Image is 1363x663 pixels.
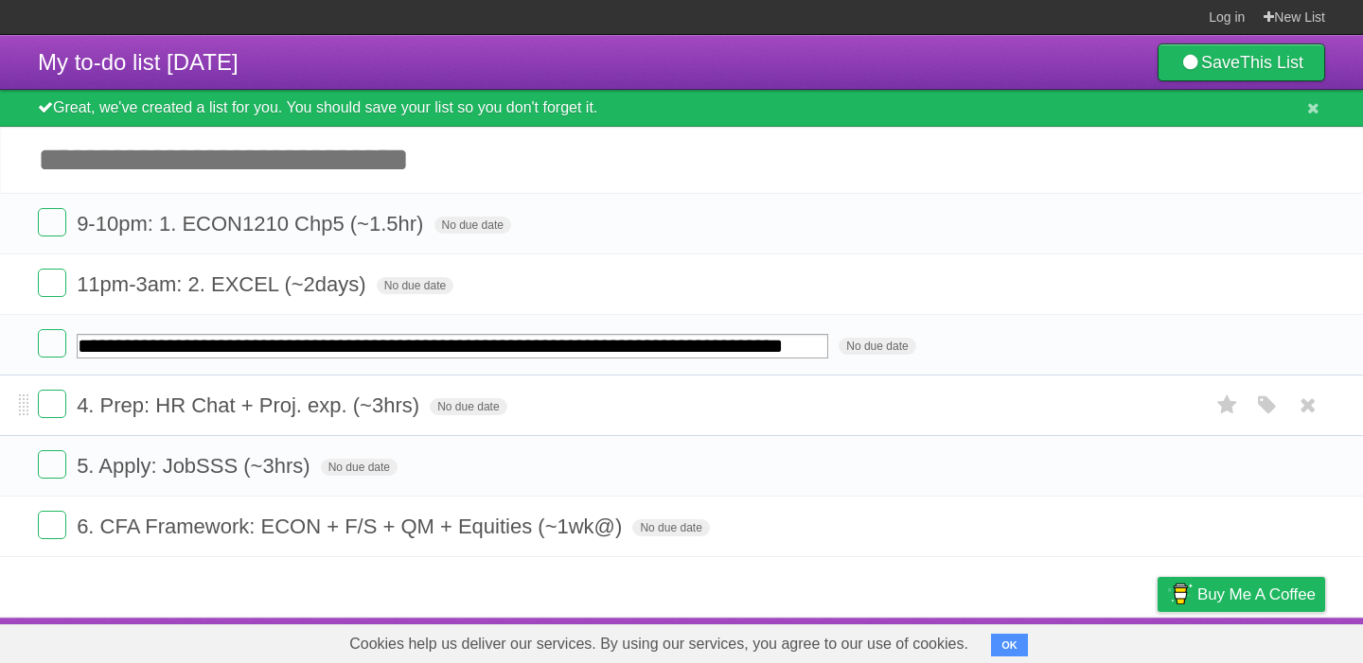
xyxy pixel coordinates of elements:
[77,212,428,236] span: 9-10pm: 1. ECON1210 Chp5 (~1.5hr)
[38,450,66,479] label: Done
[1197,578,1316,611] span: Buy me a coffee
[1158,577,1325,612] a: Buy me a coffee
[906,622,946,658] a: About
[38,269,66,297] label: Done
[434,217,511,234] span: No due date
[38,390,66,418] label: Done
[330,625,987,663] span: Cookies help us deliver our services. By using our services, you agree to our use of cookies.
[38,49,239,75] span: My to-do list [DATE]
[991,634,1028,656] button: OK
[1069,622,1110,658] a: Terms
[430,398,506,415] span: No due date
[38,329,66,358] label: Done
[1206,622,1325,658] a: Suggest a feature
[1210,390,1246,421] label: Star task
[38,511,66,539] label: Done
[1240,53,1303,72] b: This List
[321,459,398,476] span: No due date
[968,622,1045,658] a: Developers
[1167,578,1193,610] img: Buy me a coffee
[77,515,627,538] span: 6. CFA Framework: ECON + F/S + QM + Equities (~1wk@)
[632,519,709,536] span: No due date
[77,393,424,417] span: 4. Prep: HR Chat + Proj. exp. (~3hrs)
[77,272,371,296] span: 11pm-3am: 2. EXCEL (~2days)
[1158,44,1325,81] a: SaveThis List
[1133,622,1182,658] a: Privacy
[377,277,453,294] span: No due date
[77,454,314,478] span: 5. Apply: JobSSS (~3hrs)
[38,208,66,236] label: Done
[839,338,915,355] span: No due date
